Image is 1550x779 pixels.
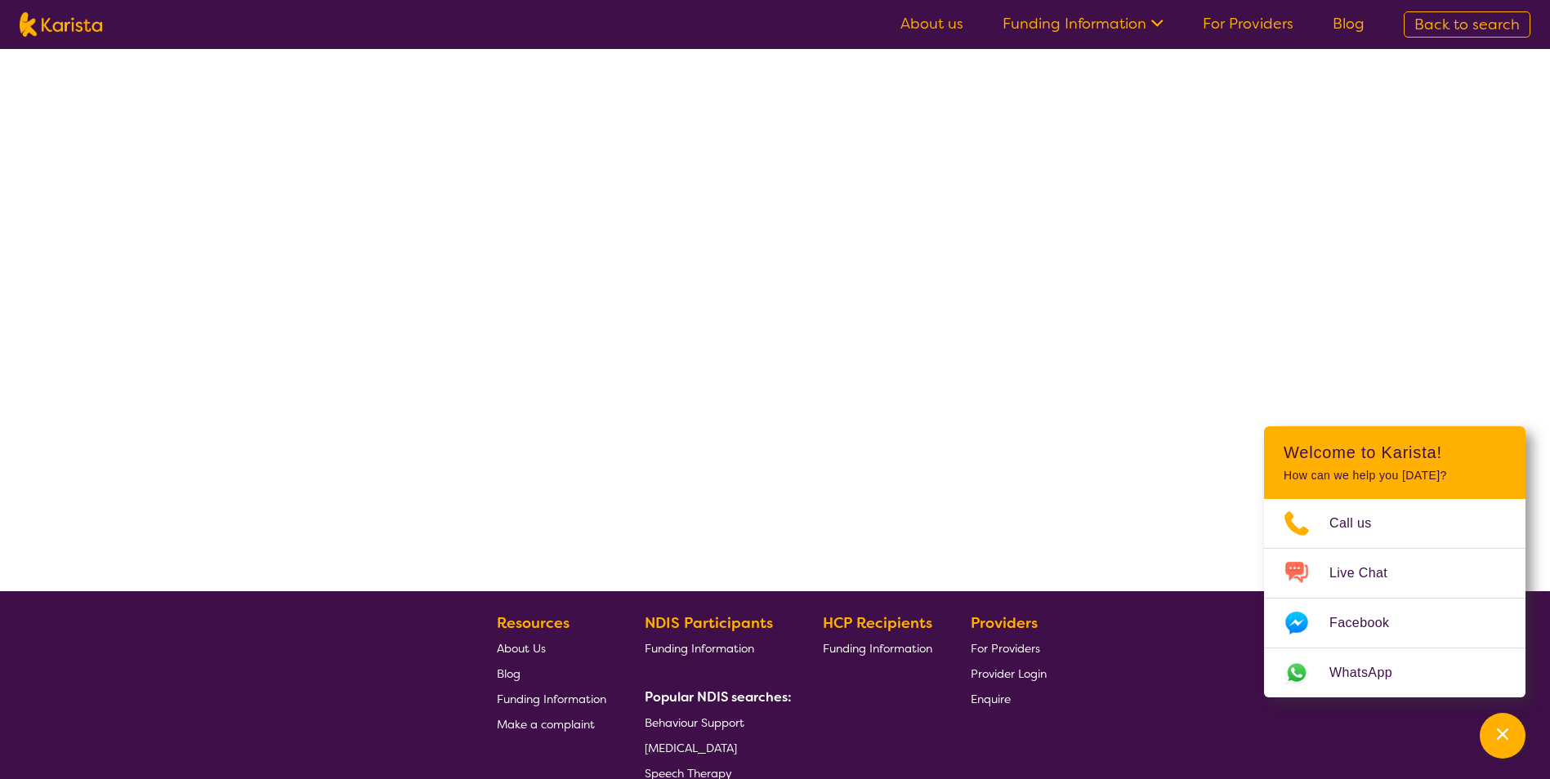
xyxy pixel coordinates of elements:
a: Provider Login [971,661,1047,686]
span: For Providers [971,641,1040,656]
a: Funding Information [1003,14,1164,33]
a: For Providers [971,635,1047,661]
a: Funding Information [645,635,785,661]
a: Back to search [1404,11,1530,38]
span: Back to search [1414,15,1520,34]
a: Blog [1333,14,1365,33]
ul: Choose channel [1264,499,1525,697]
span: Make a complaint [497,717,595,732]
a: [MEDICAL_DATA] [645,735,785,760]
a: Enquire [971,686,1047,711]
span: Facebook [1329,611,1409,635]
span: Blog [497,666,520,681]
a: Make a complaint [497,711,606,737]
h2: Welcome to Karista! [1284,443,1506,462]
p: How can we help you [DATE]? [1284,469,1506,483]
span: WhatsApp [1329,661,1412,685]
b: Providers [971,613,1038,633]
span: [MEDICAL_DATA] [645,741,737,755]
a: Funding Information [823,635,932,661]
a: Blog [497,661,606,686]
span: Live Chat [1329,561,1407,585]
span: Funding Information [497,692,606,706]
a: About us [900,14,963,33]
span: Enquire [971,692,1011,706]
span: Funding Information [645,641,754,656]
b: Popular NDIS searches: [645,688,792,706]
a: About Us [497,635,606,661]
a: Behaviour Support [645,710,785,735]
a: For Providers [1203,14,1293,33]
a: Web link opens in a new tab. [1264,648,1525,697]
span: Call us [1329,511,1391,536]
button: Channel Menu [1480,713,1525,759]
b: NDIS Participants [645,613,773,633]
img: Karista logo [20,12,102,37]
span: About Us [497,641,546,656]
span: Funding Information [823,641,932,656]
div: Channel Menu [1264,426,1525,697]
span: Behaviour Support [645,715,744,730]
span: Provider Login [971,666,1047,681]
a: Funding Information [497,686,606,711]
b: Resources [497,613,570,633]
b: HCP Recipients [823,613,932,633]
